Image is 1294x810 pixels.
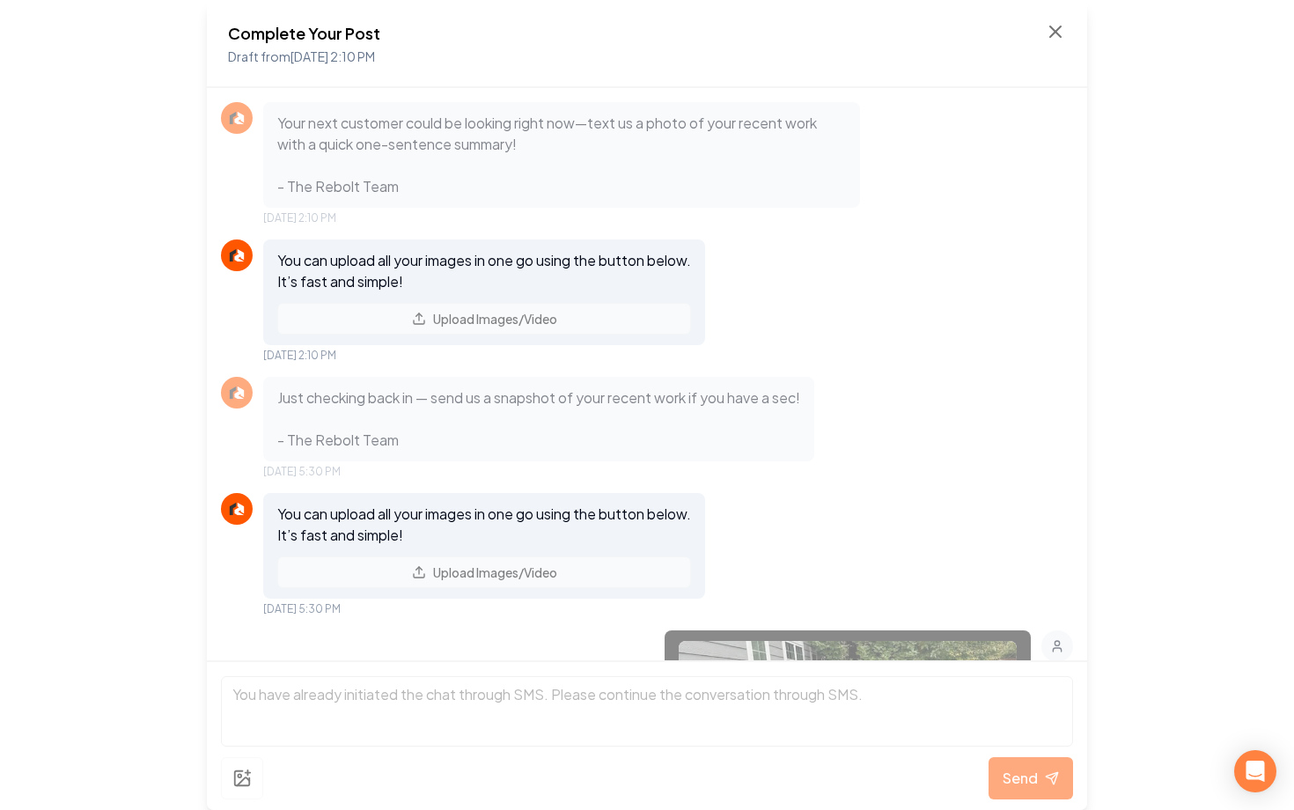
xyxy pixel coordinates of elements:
[228,21,380,46] h2: Complete Your Post
[226,107,247,129] img: Rebolt Logo
[263,465,341,479] span: [DATE] 5:30 PM
[277,250,691,292] p: You can upload all your images in one go using the button below. It’s fast and simple!
[277,387,800,451] p: Just checking back in — send us a snapshot of your recent work if you have a sec! - The Rebolt Team
[226,382,247,403] img: Rebolt Logo
[1234,750,1276,792] div: Open Intercom Messenger
[277,504,691,546] p: You can upload all your images in one go using the button below. It’s fast and simple!
[263,349,336,363] span: [DATE] 2:10 PM
[226,245,247,266] img: Rebolt Logo
[263,211,336,225] span: [DATE] 2:10 PM
[263,602,341,616] span: [DATE] 5:30 PM
[277,113,846,197] p: Your next customer could be looking right now—text us a photo of your recent work with a quick on...
[228,48,375,64] span: Draft from [DATE] 2:10 PM
[226,498,247,519] img: Rebolt Logo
